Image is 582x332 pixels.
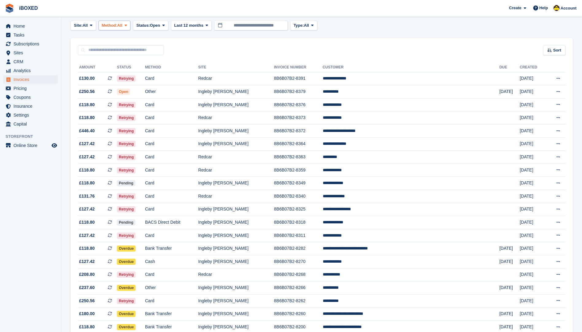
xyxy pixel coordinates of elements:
[133,21,168,31] button: Status: Open
[171,21,212,31] button: Last 12 months
[198,151,274,164] td: Redcar
[145,125,198,138] td: Card
[13,66,50,75] span: Analytics
[520,125,546,138] td: [DATE]
[145,281,198,295] td: Other
[198,190,274,203] td: Redcar
[553,5,560,11] img: Katie Brown
[274,164,323,177] td: 8B6B07B2-8359
[520,98,546,111] td: [DATE]
[539,5,548,11] span: Help
[198,255,274,268] td: Ingleby [PERSON_NAME]
[145,111,198,125] td: Card
[145,268,198,281] td: Card
[274,63,323,72] th: Invoice Number
[13,31,50,39] span: Tasks
[79,128,95,134] span: £446.40
[117,233,136,239] span: Retrying
[520,177,546,190] td: [DATE]
[6,133,61,140] span: Storefront
[274,255,323,268] td: 8B6B07B2-8270
[98,21,131,31] button: Method: All
[520,242,546,255] td: [DATE]
[136,22,150,29] span: Status:
[74,22,83,29] span: Site:
[3,31,58,39] a: menu
[274,72,323,85] td: 8B6B07B2-8391
[3,111,58,119] a: menu
[117,102,136,108] span: Retrying
[499,307,520,321] td: [DATE]
[520,85,546,98] td: [DATE]
[145,255,198,268] td: Cash
[520,268,546,281] td: [DATE]
[3,66,58,75] a: menu
[79,88,95,95] span: £250.56
[117,75,136,82] span: Retrying
[3,75,58,84] a: menu
[79,324,95,330] span: £118.80
[520,229,546,242] td: [DATE]
[3,40,58,48] a: menu
[145,203,198,216] td: Card
[3,141,58,150] a: menu
[79,298,95,304] span: £250.56
[198,229,274,242] td: Ingleby [PERSON_NAME]
[79,154,95,160] span: £127.42
[13,48,50,57] span: Sites
[117,206,136,212] span: Retrying
[553,47,561,53] span: Sort
[79,245,95,252] span: £118.80
[117,22,122,29] span: All
[13,57,50,66] span: CRM
[117,115,136,121] span: Retrying
[145,164,198,177] td: Card
[145,63,198,72] th: Method
[117,324,136,330] span: Overdue
[274,137,323,151] td: 8B6B07B2-8364
[79,114,95,121] span: £118.80
[520,294,546,307] td: [DATE]
[79,311,95,317] span: £180.00
[198,203,274,216] td: Ingleby [PERSON_NAME]
[117,311,136,317] span: Overdue
[83,22,88,29] span: All
[198,137,274,151] td: Ingleby [PERSON_NAME]
[79,75,95,82] span: £130.00
[13,40,50,48] span: Subscriptions
[13,22,50,30] span: Home
[274,190,323,203] td: 8B6B07B2-8340
[198,164,274,177] td: Redcar
[13,84,50,93] span: Pricing
[274,229,323,242] td: 8B6B07B2-8311
[79,284,95,291] span: £237.60
[117,272,136,278] span: Retrying
[520,111,546,125] td: [DATE]
[79,258,95,265] span: £127.42
[145,229,198,242] td: Card
[145,85,198,98] td: Other
[13,102,50,110] span: Insurance
[198,63,274,72] th: Site
[145,137,198,151] td: Card
[198,281,274,295] td: Ingleby [PERSON_NAME]
[79,219,95,226] span: £118.80
[117,259,136,265] span: Overdue
[117,298,136,304] span: Retrying
[520,216,546,229] td: [DATE]
[117,63,145,72] th: Status
[520,190,546,203] td: [DATE]
[290,21,317,31] button: Type: All
[499,85,520,98] td: [DATE]
[274,85,323,98] td: 8B6B07B2-8379
[198,242,274,255] td: Ingleby [PERSON_NAME]
[274,111,323,125] td: 8B6B07B2-8373
[117,167,136,173] span: Retrying
[274,125,323,138] td: 8B6B07B2-8372
[274,294,323,307] td: 8B6B07B2-8262
[198,72,274,85] td: Redcar
[117,89,130,95] span: Open
[198,307,274,321] td: Ingleby [PERSON_NAME]
[561,5,576,11] span: Account
[145,242,198,255] td: Bank Transfer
